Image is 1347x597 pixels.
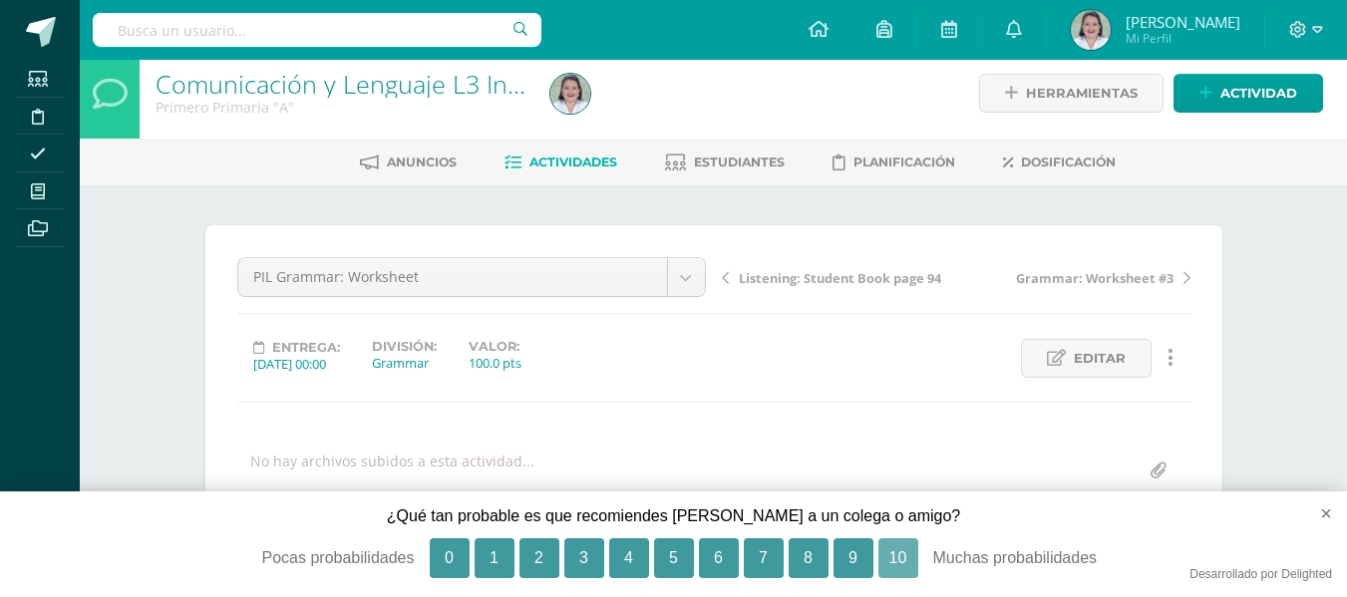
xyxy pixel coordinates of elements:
[156,70,526,98] h1: Comunicación y Lenguaje L3 Inglés
[564,538,604,578] button: 3
[372,354,437,372] div: Grammar
[789,538,829,578] button: 8
[654,538,694,578] button: 5
[694,154,785,169] span: Estudiantes
[93,13,541,47] input: Busca un usuario...
[1126,12,1240,32] span: [PERSON_NAME]
[739,269,941,287] span: Listening: Student Book page 94
[238,258,705,296] a: PIL Grammar: Worksheet
[250,451,534,490] div: No hay archivos subidos a esta actividad...
[550,74,590,114] img: 2df6234a8a748843a6fab2bfeb2f36da.png
[933,538,1182,578] div: Muchas probabilidades
[166,538,415,578] div: Pocas probabilidades
[1021,154,1116,169] span: Dosificación
[1288,491,1347,535] button: close survey
[430,538,470,578] button: 0, Pocas probabilidades
[272,340,340,355] span: Entrega:
[1026,75,1138,112] span: Herramientas
[253,258,652,296] span: PIL Grammar: Worksheet
[360,147,457,178] a: Anuncios
[833,147,955,178] a: Planificación
[853,154,955,169] span: Planificación
[372,339,437,354] label: División:
[475,538,514,578] button: 1
[529,154,617,169] span: Actividades
[979,74,1164,113] a: Herramientas
[1016,269,1174,287] span: Grammar: Worksheet #3
[469,339,521,354] label: Valor:
[156,67,552,101] a: Comunicación y Lenguaje L3 Inglés
[744,538,784,578] button: 7
[834,538,873,578] button: 9
[1220,75,1297,112] span: Actividad
[1074,340,1126,377] span: Editar
[1126,30,1240,47] span: Mi Perfil
[956,267,1190,287] a: Grammar: Worksheet #3
[387,154,457,169] span: Anuncios
[253,355,340,373] div: [DATE] 00:00
[609,538,649,578] button: 4
[699,538,739,578] button: 6
[1003,147,1116,178] a: Dosificación
[1071,10,1111,50] img: 2df6234a8a748843a6fab2bfeb2f36da.png
[156,98,526,117] div: Primero Primaria 'A'
[1174,74,1323,113] a: Actividad
[665,147,785,178] a: Estudiantes
[519,538,559,578] button: 2
[505,147,617,178] a: Actividades
[722,267,956,287] a: Listening: Student Book page 94
[878,538,918,578] button: 10, Muchas probabilidades
[469,354,521,372] div: 100.0 pts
